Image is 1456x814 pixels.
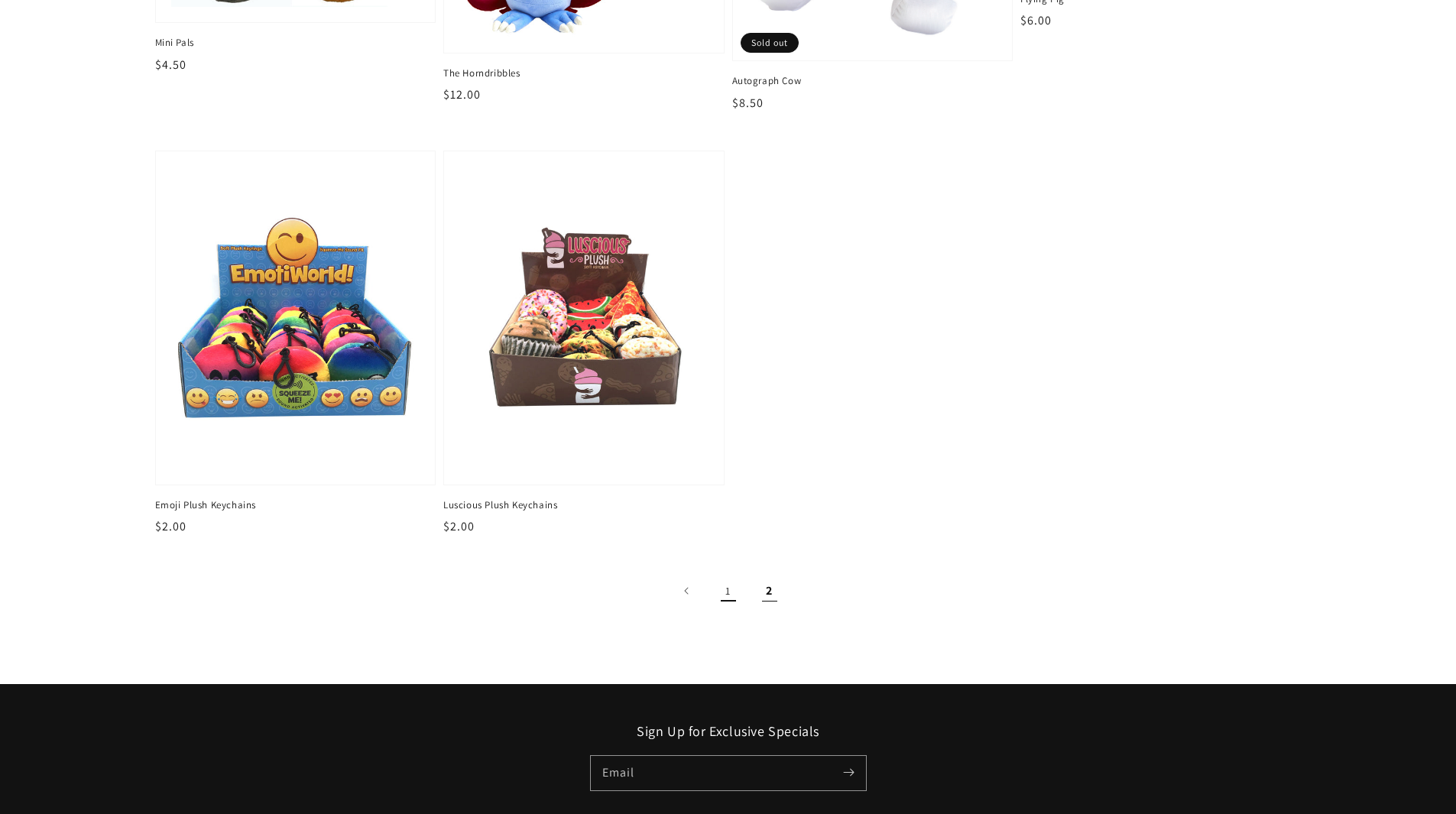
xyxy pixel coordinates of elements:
img: Emoji Plush Keychains [171,167,420,469]
h2: Sign Up for Exclusive Specials [155,722,1302,740]
span: Mini Pals [155,36,436,50]
img: Luscious Plush Keychains [459,167,709,469]
span: $12.00 [443,86,481,102]
span: Autograph Cow [732,74,1013,88]
a: Previous page [670,574,704,608]
nav: Pagination [155,574,1302,608]
span: $4.50 [155,57,186,73]
span: Sold out [741,33,799,53]
a: Emoji Plush Keychains Emoji Plush Keychains $2.00 [155,151,436,537]
span: $6.00 [1020,12,1052,28]
span: Emoji Plush Keychains [155,498,436,512]
a: Page 1 [712,574,745,608]
span: $8.50 [732,95,764,111]
span: $2.00 [155,518,186,534]
span: Luscious Plush Keychains [443,498,725,512]
span: The Horndribbles [443,66,725,80]
span: $2.00 [443,518,475,534]
button: Subscribe [832,756,866,790]
a: Luscious Plush Keychains Luscious Plush Keychains $2.00 [443,151,725,537]
span: Page 2 [753,574,786,608]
